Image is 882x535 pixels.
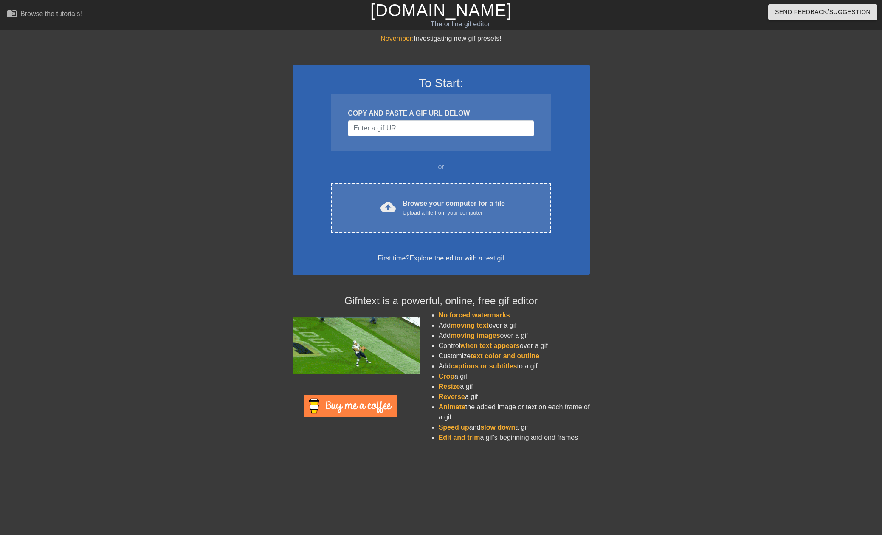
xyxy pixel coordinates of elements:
[7,8,82,21] a: Browse the tutorials!
[775,7,871,17] span: Send Feedback/Suggestion
[439,320,590,331] li: Add over a gif
[439,361,590,371] li: Add to a gif
[439,351,590,361] li: Customize
[439,382,590,392] li: a gif
[439,341,590,351] li: Control over a gif
[439,424,469,431] span: Speed up
[439,393,465,400] span: Reverse
[304,395,397,417] img: Buy Me A Coffee
[439,383,460,390] span: Resize
[348,108,534,119] div: COPY AND PASTE A GIF URL BELOW
[460,342,520,349] span: when text appears
[7,8,17,18] span: menu_book
[293,34,590,44] div: Investigating new gif presets!
[439,392,590,402] li: a gif
[380,35,414,42] span: November:
[403,209,505,217] div: Upload a file from your computer
[451,332,500,339] span: moving images
[380,199,396,215] span: cloud_upload
[403,198,505,217] div: Browse your computer for a file
[768,4,877,20] button: Send Feedback/Suggestion
[409,255,504,262] a: Explore the editor with a test gif
[451,322,489,329] span: moving text
[315,162,568,172] div: or
[439,311,510,319] span: No forced watermarks
[298,19,622,29] div: The online gif editor
[293,317,420,374] img: football_small.gif
[439,371,590,382] li: a gif
[348,120,534,136] input: Username
[293,295,590,307] h4: Gifntext is a powerful, online, free gif editor
[439,433,590,443] li: a gif's beginning and end frames
[439,373,454,380] span: Crop
[439,402,590,422] li: the added image or text on each frame of a gif
[304,76,579,91] h3: To Start:
[439,434,480,441] span: Edit and trim
[370,1,512,20] a: [DOMAIN_NAME]
[439,403,465,410] span: Animate
[304,253,579,263] div: First time?
[439,422,590,433] li: and a gif
[451,362,517,370] span: captions or subtitles
[471,352,539,359] span: text color and outline
[439,331,590,341] li: Add over a gif
[20,10,82,17] div: Browse the tutorials!
[480,424,515,431] span: slow down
